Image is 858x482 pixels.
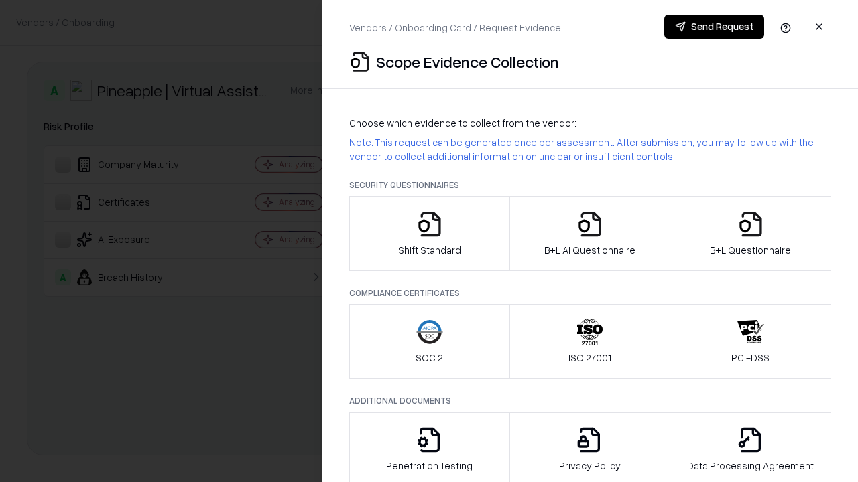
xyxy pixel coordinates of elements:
button: B+L Questionnaire [670,196,831,271]
p: SOC 2 [416,351,443,365]
p: Vendors / Onboarding Card / Request Evidence [349,21,561,35]
p: B+L AI Questionnaire [544,243,635,257]
p: Penetration Testing [386,459,473,473]
button: B+L AI Questionnaire [509,196,671,271]
p: Shift Standard [398,243,461,257]
p: Scope Evidence Collection [376,51,559,72]
button: Send Request [664,15,764,39]
p: ISO 27001 [568,351,611,365]
button: PCI-DSS [670,304,831,379]
p: Choose which evidence to collect from the vendor: [349,116,831,130]
p: Data Processing Agreement [687,459,814,473]
p: PCI-DSS [731,351,770,365]
p: Compliance Certificates [349,287,831,299]
p: Security Questionnaires [349,179,831,191]
button: Shift Standard [349,196,510,271]
p: Note: This request can be generated once per assessment. After submission, you may follow up with... [349,135,831,163]
p: Additional Documents [349,395,831,406]
button: ISO 27001 [509,304,671,379]
button: SOC 2 [349,304,510,379]
p: Privacy Policy [559,459,621,473]
p: B+L Questionnaire [710,243,791,257]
